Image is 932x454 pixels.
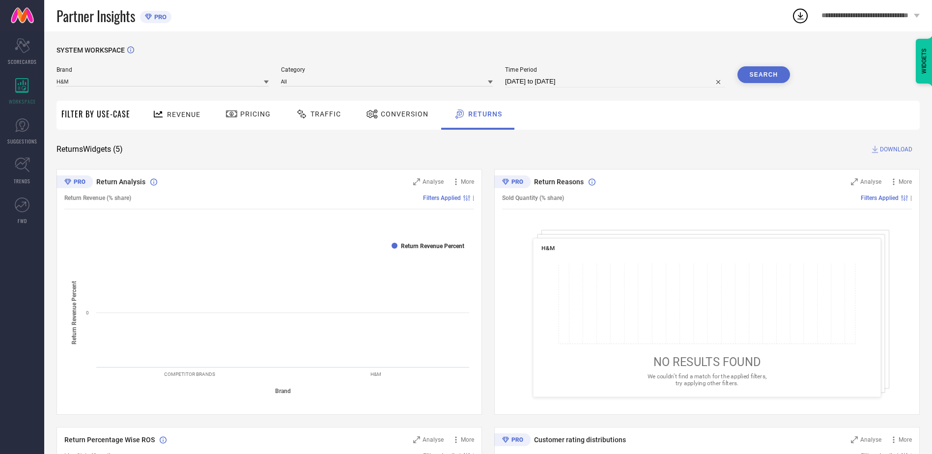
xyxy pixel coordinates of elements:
span: Customer rating distributions [534,436,626,444]
span: More [899,178,912,185]
tspan: Return Revenue Percent [71,281,78,344]
span: FWD [18,217,27,225]
span: NO RESULTS FOUND [653,355,761,369]
span: Filters Applied [861,195,899,201]
span: More [899,436,912,443]
span: SUGGESTIONS [7,138,37,145]
span: Analyse [423,436,444,443]
span: Conversion [381,110,428,118]
span: Return Reasons [534,178,584,186]
span: H&M [541,245,554,252]
span: Filter By Use-Case [61,108,130,120]
span: Traffic [311,110,341,118]
span: Return Percentage Wise ROS [64,436,155,444]
span: Analyse [423,178,444,185]
span: Returns [468,110,502,118]
svg: Zoom [851,178,858,185]
span: Analyse [860,436,881,443]
span: | [473,195,474,201]
tspan: Brand [275,388,291,395]
span: Returns Widgets ( 5 ) [56,144,123,154]
div: Premium [494,175,531,190]
span: Filters Applied [423,195,461,201]
span: Sold Quantity (% share) [502,195,564,201]
text: Return Revenue Percent [401,243,464,250]
div: Premium [494,433,531,448]
text: H&M [370,371,381,377]
span: Return Analysis [96,178,145,186]
span: TRENDS [14,177,30,185]
span: More [461,436,474,443]
text: 0 [86,310,89,315]
span: We couldn’t find a match for the applied filters, try applying other filters. [648,373,766,386]
svg: Zoom [413,436,420,443]
span: SYSTEM WORKSPACE [56,46,125,54]
button: Search [737,66,791,83]
span: Partner Insights [56,6,135,26]
span: Time Period [505,66,725,73]
div: Premium [56,175,93,190]
span: WORKSPACE [9,98,36,105]
svg: Zoom [413,178,420,185]
span: Analyse [860,178,881,185]
span: DOWNLOAD [880,144,912,154]
div: Open download list [791,7,809,25]
text: COMPETITOR BRANDS [164,371,215,377]
span: Revenue [167,111,200,118]
span: | [910,195,912,201]
span: Return Revenue (% share) [64,195,131,201]
span: PRO [152,13,167,21]
span: More [461,178,474,185]
span: Brand [56,66,269,73]
svg: Zoom [851,436,858,443]
span: Category [281,66,493,73]
span: Pricing [240,110,271,118]
span: SCORECARDS [8,58,37,65]
input: Select time period [505,76,725,87]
